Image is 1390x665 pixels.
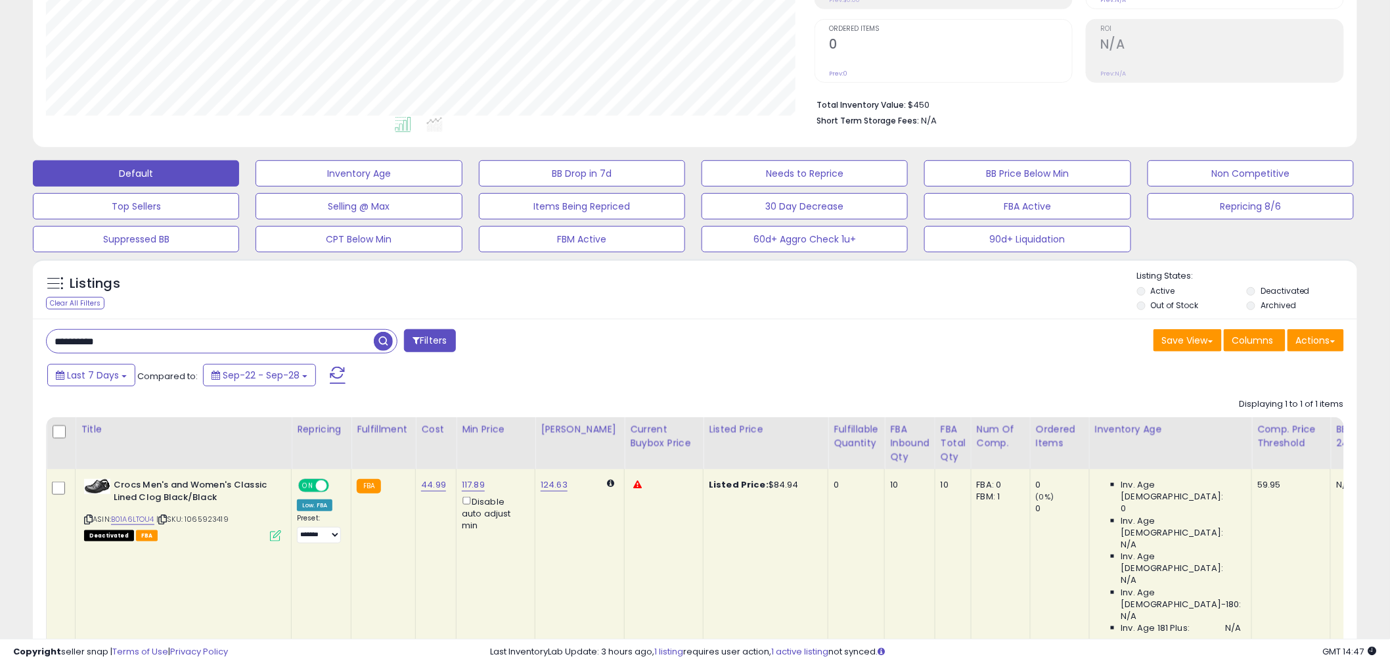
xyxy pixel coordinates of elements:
button: Inventory Age [256,160,462,187]
b: Listed Price: [709,478,769,491]
div: FBM: 1 [977,491,1020,503]
label: Archived [1261,300,1296,311]
span: N/A [921,114,937,127]
div: Comp. Price Threshold [1257,423,1325,450]
button: FBA Active [924,193,1131,219]
span: Inv. Age [DEMOGRAPHIC_DATA]: [1121,515,1242,539]
div: Min Price [462,423,529,436]
div: 10 [941,479,961,491]
button: Needs to Reprice [702,160,908,187]
span: Sep-22 - Sep-28 [223,369,300,382]
button: Sep-22 - Sep-28 [203,364,316,386]
span: | SKU: 1065923419 [156,514,229,524]
h5: Listings [70,275,120,293]
div: Repricing [297,423,346,436]
h2: N/A [1100,37,1343,55]
small: Prev: N/A [1100,70,1126,78]
span: Inv. Age [DEMOGRAPHIC_DATA]: [1121,551,1242,574]
button: Default [33,160,239,187]
li: $450 [817,96,1334,112]
button: BB Drop in 7d [479,160,685,187]
div: seller snap | | [13,646,228,658]
strong: Copyright [13,645,61,658]
div: Disable auto adjust min [462,494,525,532]
label: Out of Stock [1151,300,1199,311]
span: All listings that are unavailable for purchase on Amazon for any reason other than out-of-stock [84,530,134,541]
div: N/A [1336,479,1379,491]
div: Ordered Items [1036,423,1084,450]
b: Total Inventory Value: [817,99,906,110]
h2: 0 [829,37,1072,55]
a: 117.89 [462,478,485,492]
a: 1 active listing [772,645,829,658]
img: 41WRxAwhApL._SL40_.jpg [84,479,110,494]
div: FBA: 0 [977,479,1020,491]
span: Inv. Age [DEMOGRAPHIC_DATA]: [1121,479,1242,503]
span: N/A [1121,610,1137,622]
div: Inventory Age [1095,423,1246,436]
div: Cost [421,423,451,436]
button: 90d+ Liquidation [924,226,1131,252]
button: 60d+ Aggro Check 1u+ [702,226,908,252]
button: FBM Active [479,226,685,252]
span: 0 [1121,503,1127,515]
a: 124.63 [541,478,568,492]
div: Fulfillment [357,423,410,436]
div: FBA inbound Qty [890,423,930,464]
span: OFF [327,480,348,492]
span: N/A [1121,574,1137,586]
div: Current Buybox Price [630,423,698,450]
span: N/A [1226,622,1242,634]
div: ASIN: [84,479,281,540]
button: Non Competitive [1148,160,1354,187]
button: Selling @ Max [256,193,462,219]
div: BB Share 24h. [1336,423,1384,450]
small: (0%) [1036,492,1054,502]
div: FBA Total Qty [941,423,966,464]
div: 59.95 [1257,479,1320,491]
div: Num of Comp. [977,423,1025,450]
div: Clear All Filters [46,297,104,310]
span: Columns [1232,334,1274,347]
button: Save View [1154,329,1222,352]
div: 0 [834,479,874,491]
span: Inv. Age 181 Plus: [1121,622,1190,634]
span: N/A [1121,539,1137,551]
button: Items Being Repriced [479,193,685,219]
a: B01A6LTOU4 [111,514,154,525]
div: Title [81,423,286,436]
span: Ordered Items [829,26,1072,33]
label: Deactivated [1261,285,1310,296]
div: Last InventoryLab Update: 3 hours ago, requires user action, not synced. [491,646,1377,658]
span: FBA [136,530,158,541]
a: Terms of Use [112,645,168,658]
button: Last 7 Days [47,364,135,386]
button: Top Sellers [33,193,239,219]
p: Listing States: [1137,270,1357,283]
span: Inv. Age [DEMOGRAPHIC_DATA]-180: [1121,587,1242,610]
button: Repricing 8/6 [1148,193,1354,219]
button: 30 Day Decrease [702,193,908,219]
button: Filters [404,329,455,352]
span: Last 7 Days [67,369,119,382]
a: 1 listing [655,645,684,658]
b: Short Term Storage Fees: [817,115,919,126]
div: Listed Price [709,423,822,436]
div: Fulfillable Quantity [834,423,879,450]
div: Low. FBA [297,499,332,511]
small: Prev: 0 [829,70,847,78]
div: 10 [890,479,925,491]
span: ON [300,480,316,492]
button: Columns [1224,329,1286,352]
button: CPT Below Min [256,226,462,252]
div: Displaying 1 to 1 of 1 items [1240,398,1344,411]
div: 0 [1036,503,1089,515]
a: Privacy Policy [170,645,228,658]
span: Compared to: [137,370,198,382]
div: Preset: [297,514,341,543]
a: 44.99 [421,478,446,492]
div: 0 [1036,479,1089,491]
div: [PERSON_NAME] [541,423,619,436]
label: Active [1151,285,1175,296]
button: Suppressed BB [33,226,239,252]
